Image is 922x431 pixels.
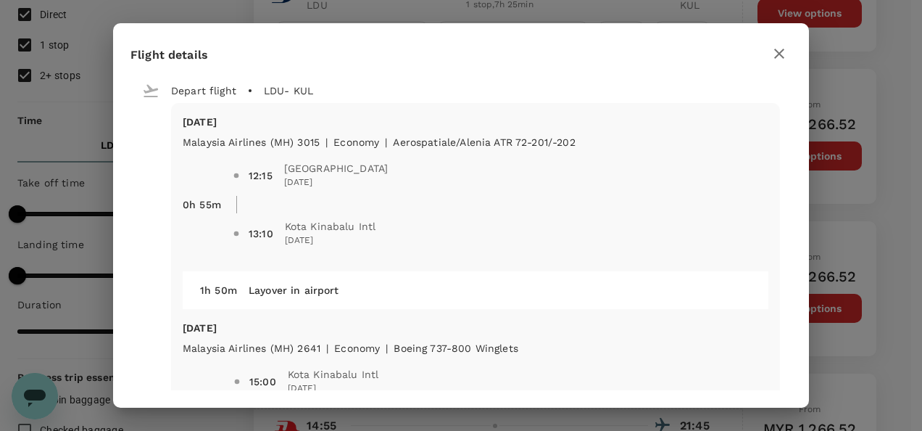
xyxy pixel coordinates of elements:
[284,161,389,176] span: [GEOGRAPHIC_DATA]
[284,176,389,190] span: [DATE]
[130,48,208,62] span: Flight details
[285,234,376,248] span: [DATE]
[385,136,387,148] span: |
[285,219,376,234] span: Kota Kinabalu Intl
[394,341,518,356] p: Boeing 737-800 Winglets
[325,136,328,148] span: |
[393,135,575,149] p: Aerospatiale/Alenia ATR 72-201/-202
[183,341,320,356] p: Malaysia Airlines (MH) 2641
[183,115,768,129] p: [DATE]
[264,83,313,98] p: LDU - KUL
[288,382,379,396] span: [DATE]
[171,83,236,98] p: Depart flight
[249,284,339,296] span: Layover in airport
[333,135,379,149] p: economy
[249,168,273,183] div: 12:15
[386,342,388,354] span: |
[288,367,379,382] span: Kota Kinabalu Intl
[334,341,380,356] p: economy
[183,135,320,149] p: Malaysia Airlines (MH) 3015
[200,284,237,296] span: 1h 50m
[249,374,276,389] div: 15:00
[183,321,768,335] p: [DATE]
[183,197,221,212] p: 0h 55m
[249,226,273,241] div: 13:10
[326,342,328,354] span: |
